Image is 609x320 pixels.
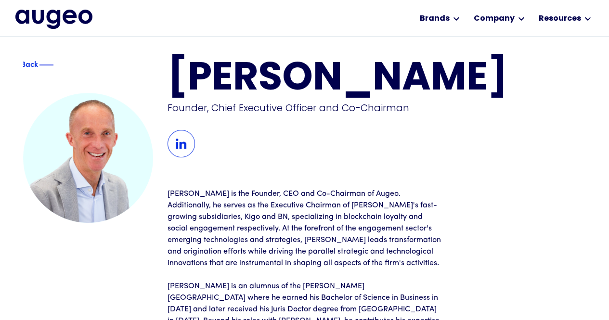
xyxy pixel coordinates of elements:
img: LinkedIn Icon [168,130,195,157]
div: Back [21,58,38,69]
div: Resources [538,13,581,25]
img: Augeo's full logo in midnight blue. [15,10,92,29]
img: Blue decorative line [39,59,53,71]
div: Founder, Chief Executive Officer and Co-Chairman [168,101,445,115]
a: home [15,10,92,29]
div: Brands [419,13,449,25]
p: [PERSON_NAME] is the Founder, CEO and Co-Chairman of Augeo. Additionally, he serves as the Execut... [168,188,442,269]
p: ‍ [168,269,442,281]
div: Company [473,13,514,25]
a: Blue text arrowBackBlue decorative line [23,60,64,70]
h1: [PERSON_NAME] [168,60,586,99]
